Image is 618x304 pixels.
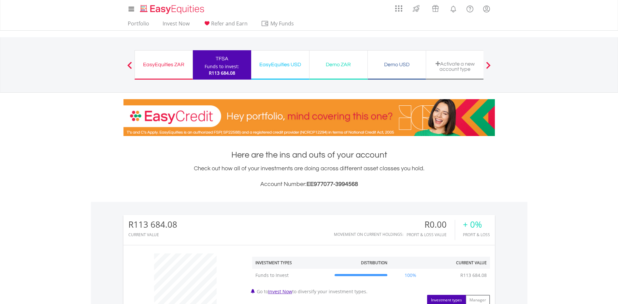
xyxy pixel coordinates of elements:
[462,2,478,15] a: FAQ's and Support
[430,61,480,72] div: Activate a new account type
[252,257,331,269] th: Investment Types
[160,20,192,30] a: Invest Now
[123,164,495,189] div: Check out how all of your investments are doing across different asset classes you hold.
[361,260,387,266] div: Distribution
[268,288,292,295] a: Invest Now
[205,63,239,70] div: Funds to invest:
[307,181,358,187] span: EE977077-3994568
[137,2,207,15] a: Home page
[457,269,490,282] td: R113 684.08
[125,20,152,30] a: Portfolio
[252,269,331,282] td: Funds to Invest
[478,2,495,16] a: My Profile
[430,3,441,14] img: vouchers-v2.svg
[128,220,177,229] div: R113 684.08
[426,2,445,14] a: Vouchers
[211,20,248,27] span: Refer and Earn
[395,5,402,12] img: grid-menu-icon.svg
[261,19,304,28] span: My Funds
[197,54,247,63] div: TFSA
[407,220,455,229] div: R0.00
[123,99,495,136] img: EasyCredit Promotion Banner
[139,4,207,15] img: EasyEquities_Logo.png
[313,60,364,69] div: Demo ZAR
[123,149,495,161] h1: Here are the ins and outs of your account
[334,232,403,236] div: Movement on Current Holdings:
[407,233,455,237] div: Profit & Loss Value
[463,220,490,229] div: + 0%
[445,2,462,15] a: Notifications
[255,60,305,69] div: EasyEquities USD
[411,3,422,14] img: thrive-v2.svg
[391,269,430,282] td: 100%
[139,60,189,69] div: EasyEquities ZAR
[430,257,490,269] th: Current Value
[391,2,407,12] a: AppsGrid
[123,180,495,189] h3: Account Number:
[128,233,177,237] div: CURRENT VALUE
[463,233,490,237] div: Profit & Loss
[200,20,250,30] a: Refer and Earn
[372,60,422,69] div: Demo USD
[209,70,235,76] span: R113 684.08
